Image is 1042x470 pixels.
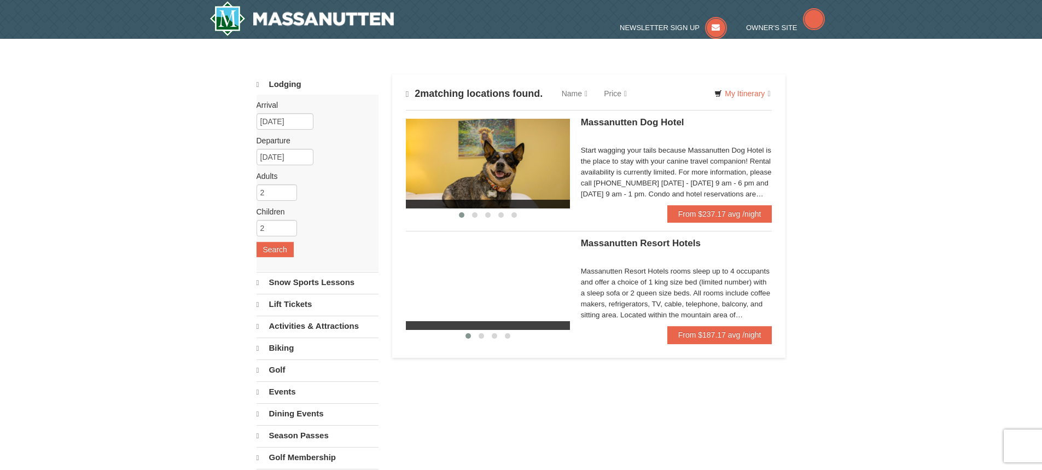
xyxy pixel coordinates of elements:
a: From $187.17 avg /night [667,326,772,344]
a: Price [596,83,635,105]
span: Owner's Site [746,24,797,32]
a: Season Passes [257,425,379,446]
a: Lift Tickets [257,294,379,315]
div: Massanutten Resort Hotels rooms sleep up to 4 occupants and offer a choice of 1 king size bed (li... [581,266,772,321]
a: Biking [257,338,379,358]
a: Activities & Attractions [257,316,379,336]
a: From $237.17 avg /night [667,205,772,223]
div: Start wagging your tails because Massanutten Dog Hotel is the place to stay with your canine trav... [581,145,772,200]
a: My Itinerary [707,85,777,102]
span: Massanutten Dog Hotel [581,117,684,127]
span: 2 [415,88,420,99]
label: Departure [257,135,370,146]
a: Massanutten Resort [209,1,394,36]
span: Massanutten Resort Hotels [581,238,701,248]
a: Golf [257,359,379,380]
label: Children [257,206,370,217]
span: Newsletter Sign Up [620,24,700,32]
a: Events [257,381,379,402]
label: Adults [257,171,370,182]
a: Golf Membership [257,447,379,468]
img: Massanutten Resort Logo [209,1,394,36]
a: Snow Sports Lessons [257,272,379,293]
button: Search [257,242,294,257]
a: Newsletter Sign Up [620,24,727,32]
label: Arrival [257,100,370,111]
a: Dining Events [257,403,379,424]
h4: matching locations found. [406,88,543,100]
a: Name [554,83,596,105]
a: Owner's Site [746,24,825,32]
a: Lodging [257,74,379,95]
